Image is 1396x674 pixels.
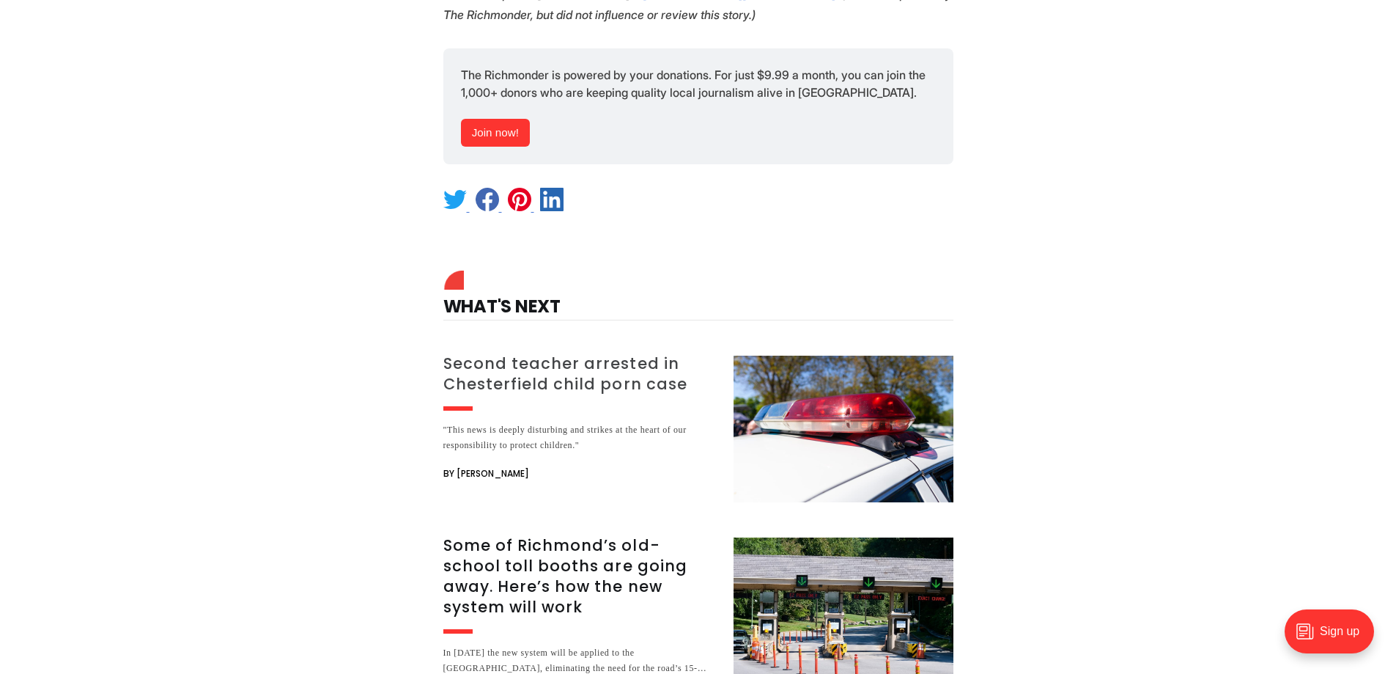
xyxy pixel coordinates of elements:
[443,465,529,483] span: By [PERSON_NAME]
[443,274,953,320] h4: What's Next
[461,67,928,100] span: The Richmonder is powered by your donations. For just $9.99 a month, you can join the 1,000+ dono...
[461,119,531,147] a: Join now!
[443,354,716,395] h3: Second teacher arrested in Chesterfield child porn case
[443,356,953,502] a: Second teacher arrested in Chesterfield child porn case "This news is deeply disturbing and strik...
[443,422,716,453] div: "This news is deeply disturbing and strikes at the heart of our responsibility to protect children."
[1272,602,1396,674] iframe: portal-trigger
[734,356,953,502] img: Second teacher arrested in Chesterfield child porn case
[443,535,716,618] h3: Some of Richmond’s old-school toll booths are going away. Here’s how the new system will work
